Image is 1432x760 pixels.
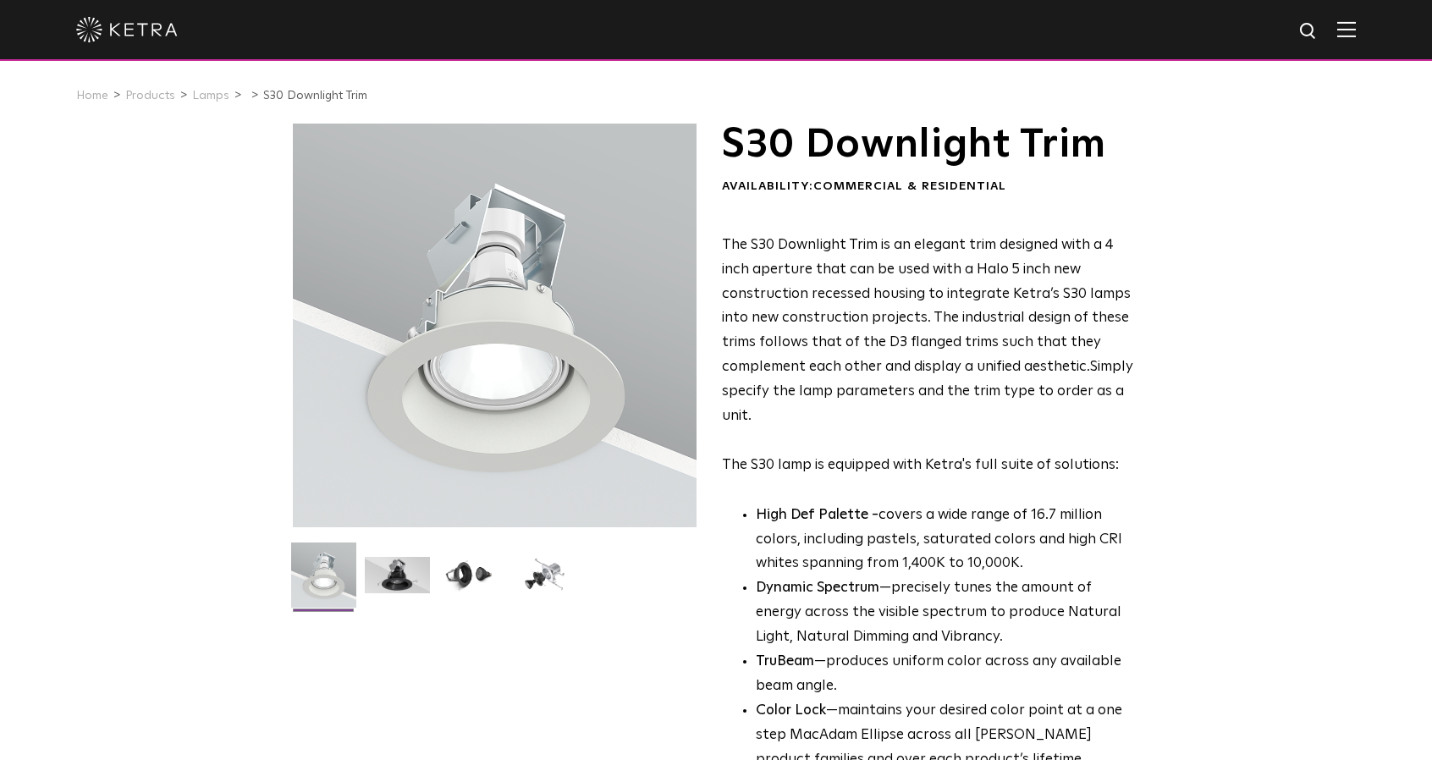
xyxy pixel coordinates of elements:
[756,703,826,718] strong: Color Lock
[512,557,577,606] img: S30 Halo Downlight_Exploded_Black
[291,542,356,620] img: S30-DownlightTrim-2021-Web-Square
[756,650,1134,699] li: —produces uniform color across any available beam angle.
[722,179,1134,196] div: Availability:
[76,90,108,102] a: Home
[125,90,175,102] a: Products
[722,360,1133,423] span: Simply specify the lamp parameters and the trim type to order as a unit.​
[756,576,1134,650] li: —precisely tunes the amount of energy across the visible spectrum to produce Natural Light, Natur...
[1298,21,1319,42] img: search icon
[813,180,1006,192] span: Commercial & Residential
[192,90,229,102] a: Lamps
[756,581,879,595] strong: Dynamic Spectrum
[756,508,878,522] strong: High Def Palette -
[438,557,504,606] img: S30 Halo Downlight_Table Top_Black
[263,90,367,102] a: S30 Downlight Trim
[76,17,178,42] img: ketra-logo-2019-white
[722,124,1134,166] h1: S30 Downlight Trim
[365,557,430,606] img: S30 Halo Downlight_Hero_Black_Gradient
[722,234,1134,478] p: The S30 lamp is equipped with Ketra's full suite of solutions:
[1337,21,1356,37] img: Hamburger%20Nav.svg
[756,654,814,669] strong: TruBeam
[722,238,1131,374] span: The S30 Downlight Trim is an elegant trim designed with a 4 inch aperture that can be used with a...
[756,504,1134,577] p: covers a wide range of 16.7 million colors, including pastels, saturated colors and high CRI whit...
